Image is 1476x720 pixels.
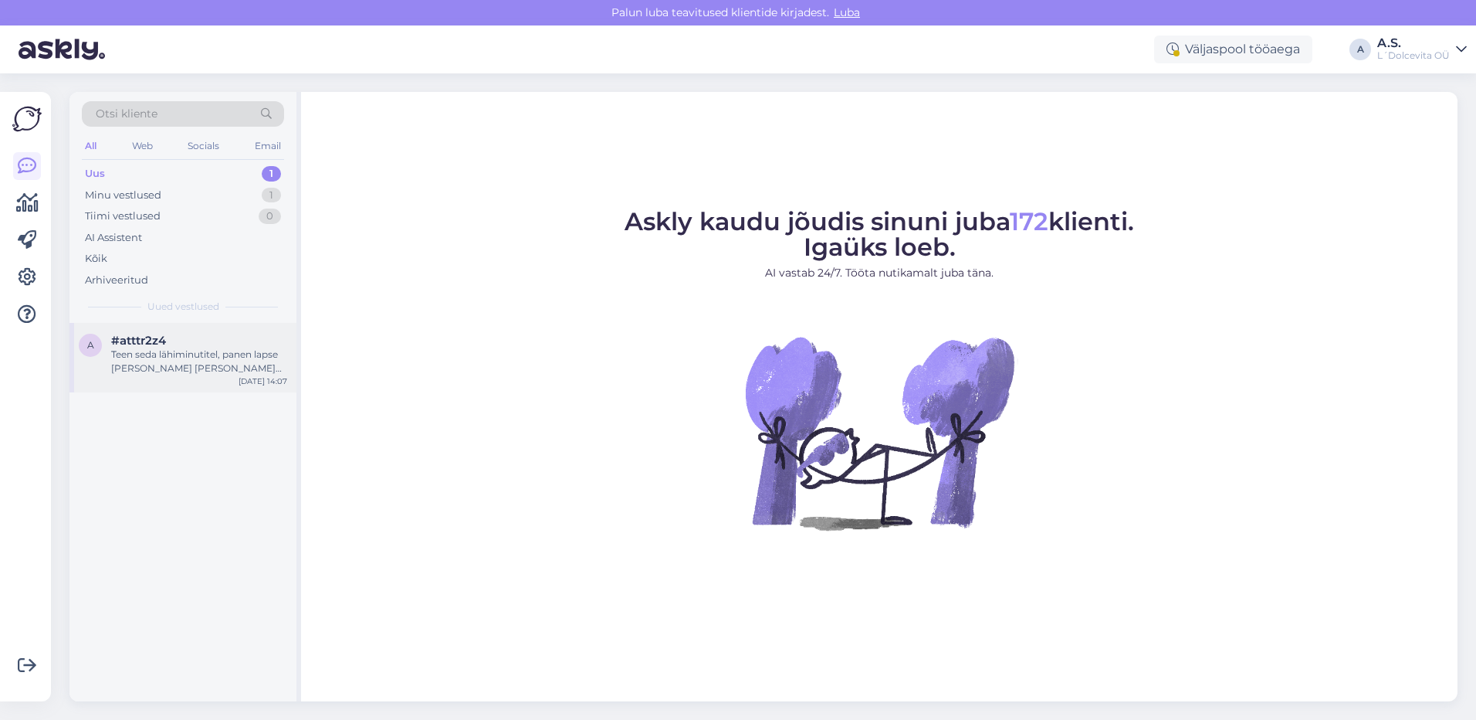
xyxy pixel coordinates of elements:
div: [DATE] 14:07 [239,375,287,387]
div: All [82,136,100,156]
p: AI vastab 24/7. Tööta nutikamalt juba täna. [625,265,1134,281]
div: Tiimi vestlused [85,209,161,224]
span: Uued vestlused [147,300,219,314]
span: #atttr2z4 [111,334,166,348]
div: Minu vestlused [85,188,161,203]
span: Otsi kliente [96,106,157,122]
div: Teen seda lähiminutitel, panen lapse [PERSON_NAME] [PERSON_NAME] siis tseki. [111,348,287,375]
a: A.S.L´Dolcevita OÜ [1377,37,1467,62]
span: Luba [829,5,865,19]
div: AI Assistent [85,230,142,246]
div: Uus [85,166,105,182]
div: 1 [262,166,281,182]
span: a [87,339,94,351]
div: 0 [259,209,281,224]
div: A [1349,39,1371,60]
div: A.S. [1377,37,1450,49]
div: Kõik [85,251,107,267]
span: Askly kaudu jõudis sinuni juba klienti. Igaüks loeb. [625,206,1134,262]
span: 172 [1010,206,1048,236]
img: No Chat active [740,294,1018,572]
div: Socials [184,136,222,156]
div: Arhiveeritud [85,273,148,288]
div: Web [129,136,156,156]
img: Askly Logo [12,104,42,134]
div: L´Dolcevita OÜ [1377,49,1450,62]
div: Väljaspool tööaega [1154,36,1312,63]
div: Email [252,136,284,156]
div: 1 [262,188,281,203]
